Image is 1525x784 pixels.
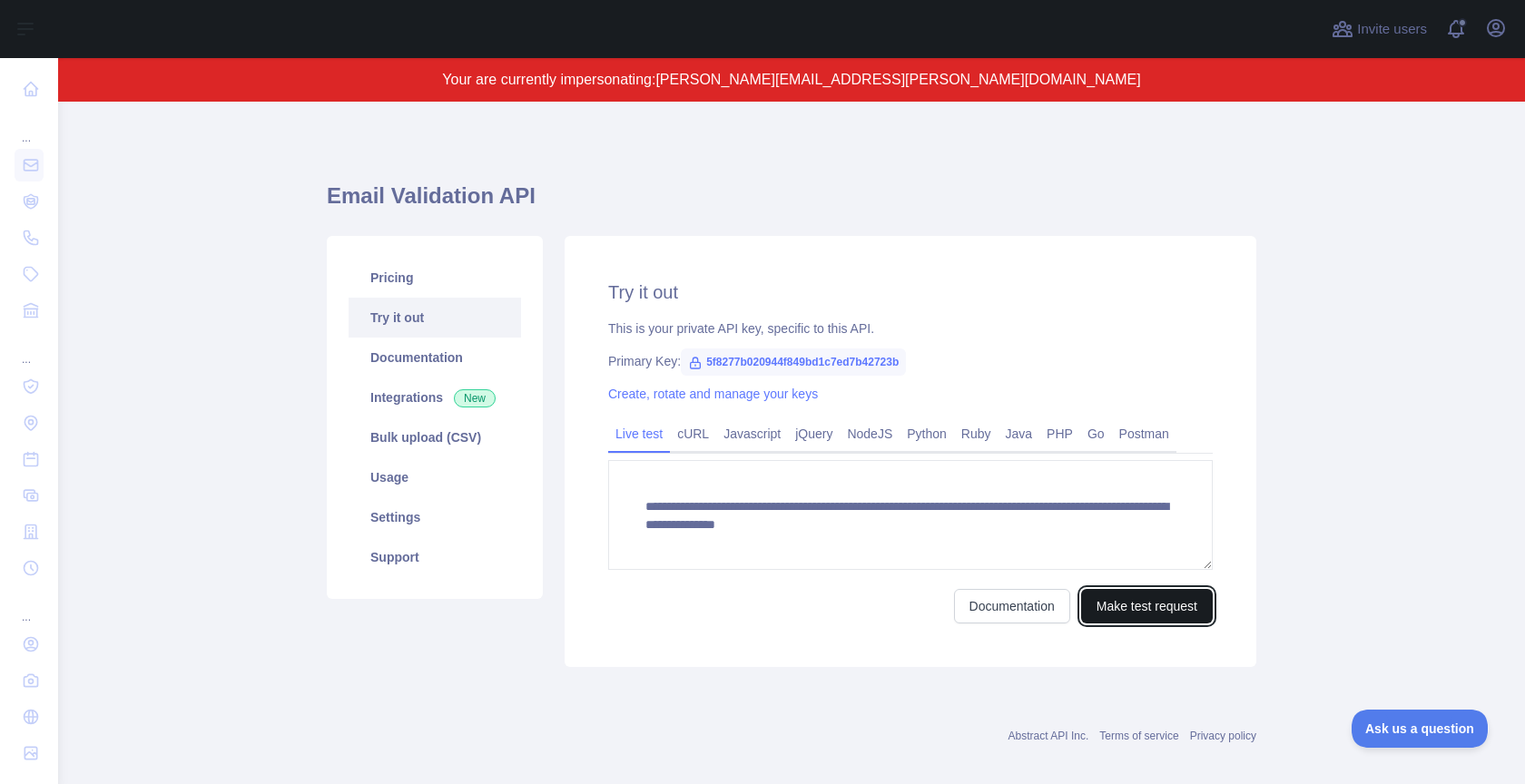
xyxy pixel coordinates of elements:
[1039,419,1080,448] a: PHP
[1190,730,1256,742] a: Privacy policy
[840,419,900,448] a: NodeJS
[349,338,521,377] a: Documentation
[1081,589,1213,623] button: Make test request
[349,417,521,457] a: Bulk upload (CSV)
[655,72,1140,87] span: [PERSON_NAME][EMAIL_ADDRESS][PERSON_NAME][DOMAIN_NAME]
[716,419,788,448] a: Javascript
[608,419,670,448] a: Live test
[15,330,44,367] div: ...
[608,387,818,401] a: Create, rotate and manage your keys
[670,419,716,448] a: cURL
[999,419,1040,448] a: Java
[349,497,521,537] a: Settings
[1080,419,1112,448] a: Go
[349,377,521,417] a: Integrations New
[608,319,1213,338] div: This is your private API key, specific to this API.
[349,537,521,577] a: Support
[681,348,906,376] span: 5f8277b020944f849bd1c7ed7b42723b
[900,419,954,448] a: Python
[1328,15,1431,44] button: Invite users
[788,419,840,448] a: jQuery
[349,258,521,298] a: Pricing
[1008,730,1089,742] a: Abstract API Inc.
[327,181,1256,225] h1: Email Validation API
[349,298,521,338] a: Try it out
[15,588,44,624] div: ...
[1099,730,1178,742] a: Terms of service
[1357,19,1427,40] span: Invite users
[608,279,1213,305] h2: Try it out
[349,457,521,497] a: Usage
[608,352,1213,370] div: Primary Key:
[1352,710,1489,748] iframe: Toggle Customer Support
[15,109,44,145] div: ...
[442,72,655,87] span: Your are currently impersonating:
[454,389,496,407] span: New
[954,589,1070,623] a: Documentation
[1112,419,1176,448] a: Postman
[954,419,999,448] a: Ruby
